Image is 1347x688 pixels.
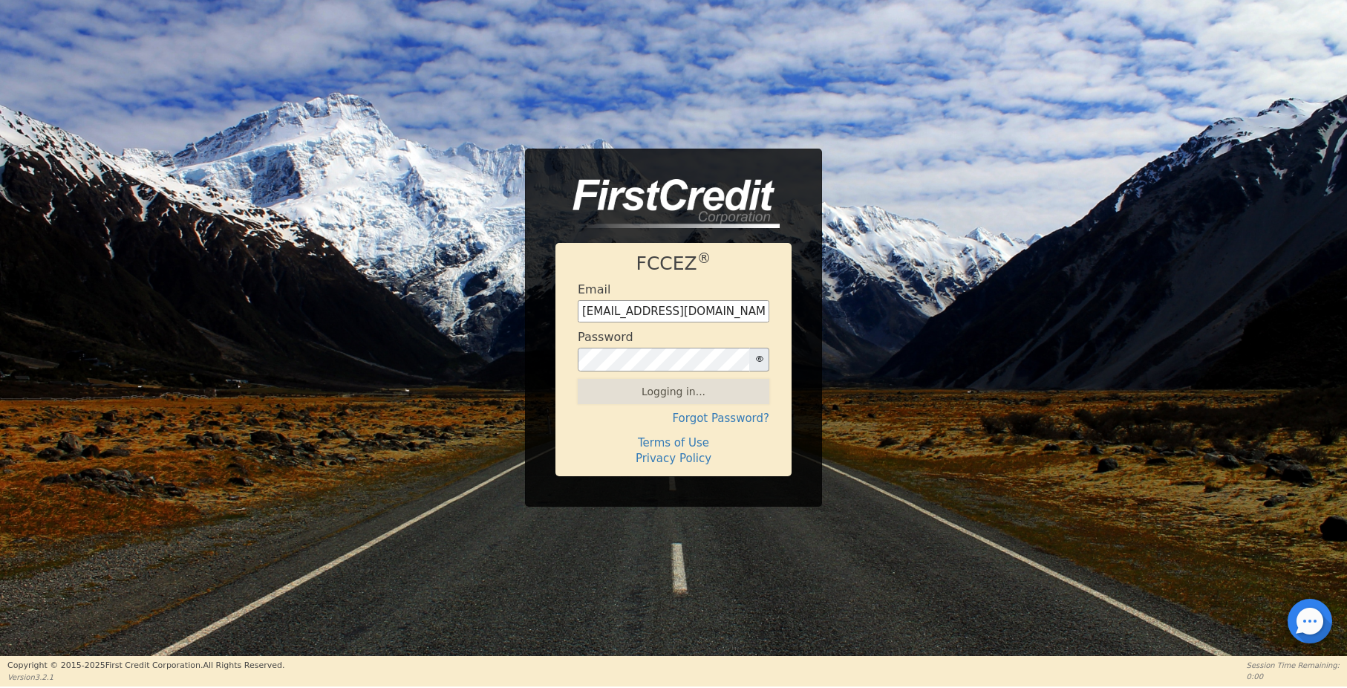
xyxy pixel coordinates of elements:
[578,452,769,465] h4: Privacy Policy
[578,300,769,322] input: Enter email
[578,253,769,275] h1: FCCEZ
[1247,671,1340,682] p: 0:00
[578,412,769,425] h4: Forgot Password?
[7,660,284,672] p: Copyright © 2015- 2025 First Credit Corporation.
[697,250,711,266] sup: ®
[7,672,284,683] p: Version 3.2.1
[578,436,769,450] h4: Terms of Use
[1247,660,1340,671] p: Session Time Remaining:
[578,330,633,344] h4: Password
[578,282,610,296] h4: Email
[203,661,284,670] span: All Rights Reserved.
[555,179,780,228] img: logo-CMu_cnol.png
[578,348,750,371] input: password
